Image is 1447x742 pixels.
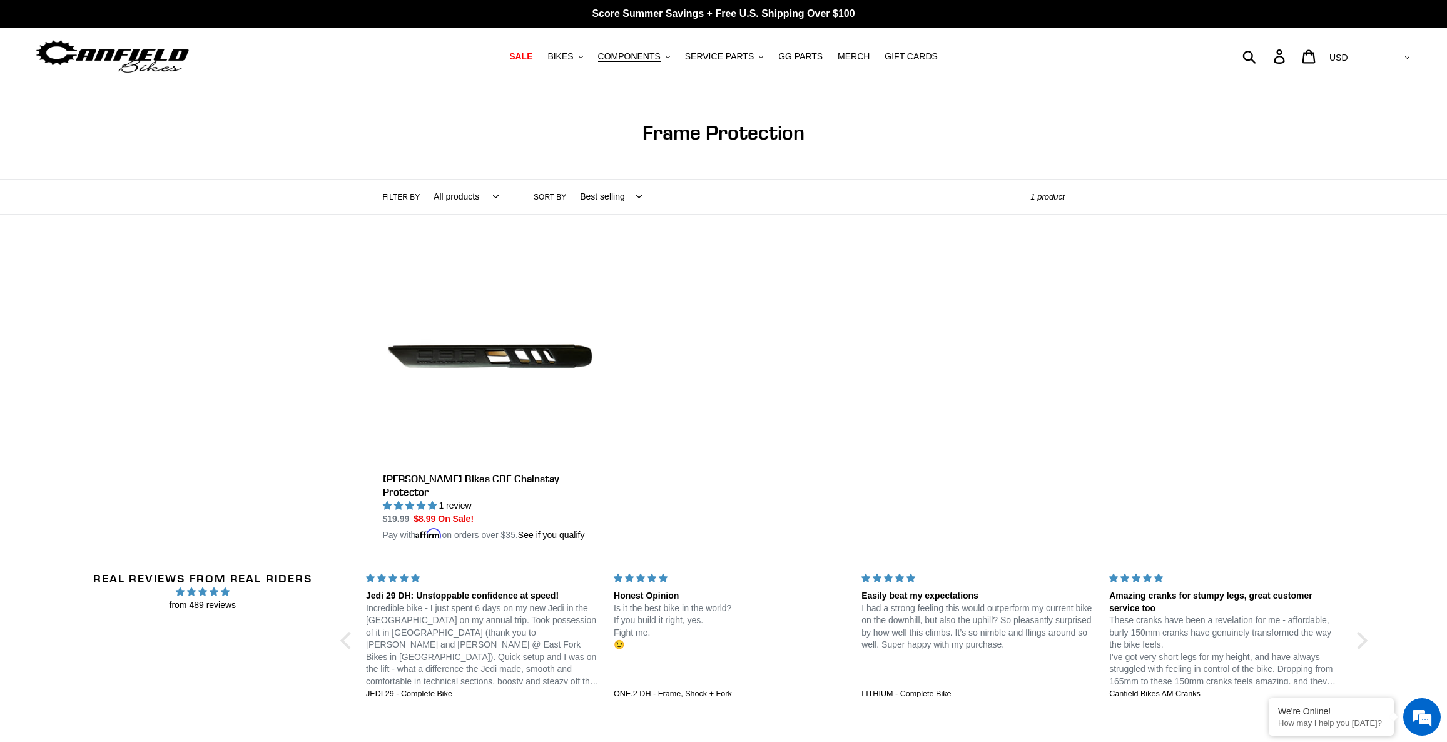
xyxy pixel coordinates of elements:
[598,51,661,62] span: COMPONENTS
[366,572,599,585] div: 5 stars
[73,585,333,599] span: 4.96 stars
[592,48,676,65] button: COMPONENTS
[642,120,805,145] span: Frame Protection
[547,51,573,62] span: BIKES
[838,51,870,62] span: MERCH
[778,51,823,62] span: GG PARTS
[366,589,599,602] div: Jedi 29 DH: Unstoppable confidence at speed!
[878,48,944,65] a: GIFT CARDS
[509,51,532,62] span: SALE
[1278,706,1384,716] div: We're Online!
[685,51,754,62] span: SERVICE PARTS
[383,191,420,203] label: Filter by
[679,48,769,65] button: SERVICE PARTS
[1109,688,1342,699] a: Canfield Bikes AM Cranks
[1109,572,1342,585] div: 5 stars
[614,589,846,602] div: Honest Opinion
[614,572,846,585] div: 5 stars
[861,589,1094,602] div: Easily beat my expectations
[366,688,599,699] a: JEDI 29 - Complete Bike
[73,599,333,612] span: from 489 reviews
[885,51,938,62] span: GIFT CARDS
[1278,718,1384,728] p: How may I help you today?
[541,48,589,65] button: BIKES
[861,688,1094,699] a: LITHIUM - Complete Bike
[1249,43,1281,70] input: Search
[614,688,846,699] a: ONE.2 DH - Frame, Shock + Fork
[772,48,829,65] a: GG PARTS
[861,572,1094,585] div: 5 stars
[861,602,1094,651] p: I had a strong feeling this would outperform my current bike on the downhill, but also the uphill...
[1109,589,1342,614] div: Amazing cranks for stumpy legs, great customer service too
[1109,614,1342,688] p: These cranks have been a revelation for me - affordable, burly 150mm cranks have genuinely transf...
[503,48,539,65] a: SALE
[73,572,333,586] h2: Real Reviews from Real Riders
[614,602,846,651] p: Is it the best bike in the world? If you build it right, yes. Fight me. 😉
[34,37,191,76] img: Canfield Bikes
[534,191,566,203] label: Sort by
[831,48,876,65] a: MERCH
[1030,192,1064,201] span: 1 product
[366,602,599,688] p: Incredible bike - I just spent 6 days on my new Jedi in the [GEOGRAPHIC_DATA] on my annual trip. ...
